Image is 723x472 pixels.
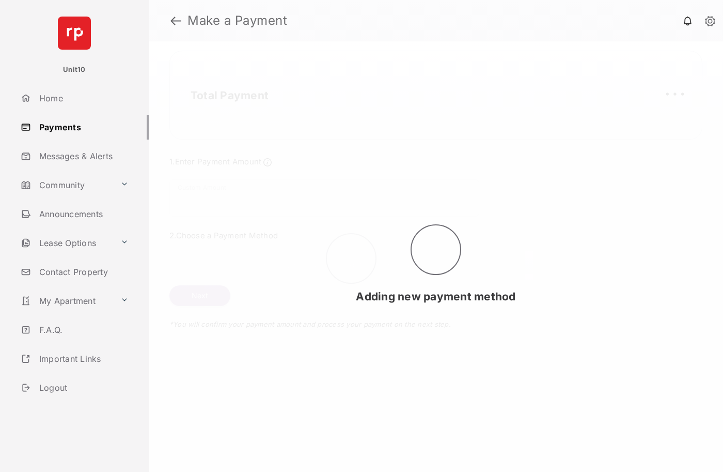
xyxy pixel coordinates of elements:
[17,202,149,226] a: Announcements
[17,346,133,371] a: Important Links
[58,17,91,50] img: svg+xml;base64,PHN2ZyB4bWxucz0iaHR0cDovL3d3dy53My5vcmcvMjAwMC9zdmciIHdpZHRoPSI2NCIgaGVpZ2h0PSI2NC...
[17,260,149,284] a: Contact Property
[356,290,515,303] span: Adding new payment method
[17,231,116,255] a: Lease Options
[187,14,287,27] strong: Make a Payment
[17,86,149,111] a: Home
[63,65,86,75] p: Unit10
[17,317,149,342] a: F.A.Q.
[17,115,149,140] a: Payments
[17,375,149,400] a: Logout
[17,288,116,313] a: My Apartment
[17,144,149,169] a: Messages & Alerts
[17,173,116,197] a: Community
